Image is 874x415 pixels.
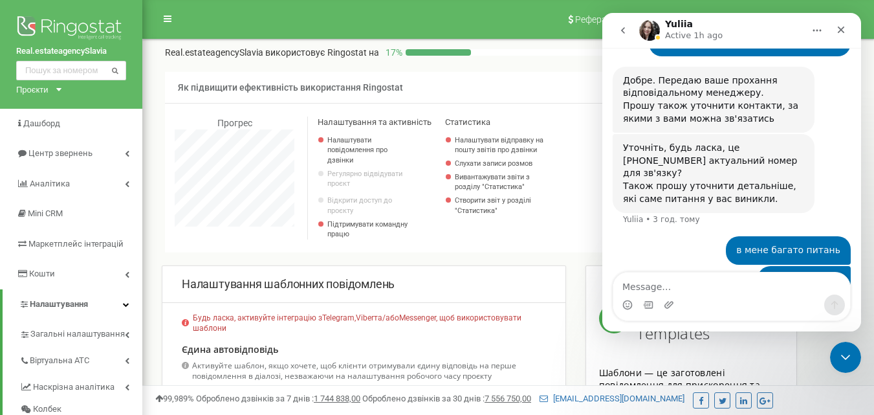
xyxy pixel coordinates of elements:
[30,179,70,188] span: Аналiтика
[182,277,395,291] span: Налаштування шаблонних повідомлень
[16,61,126,80] input: Пошук за номером
[455,172,557,192] a: Вивантажувати звіти з розділу "Статистика"
[327,135,408,166] a: Налаштувати повідомлення про дзвінки
[196,394,360,403] span: Оброблено дзвінків за 7 днів :
[28,148,93,158] span: Центр звернень
[455,135,557,155] a: Налаштувати відправку на пошту звітів про дзвінки
[16,45,126,58] a: Real.estateagencySlavia
[265,47,379,58] span: використовує Ringostat на
[178,82,403,93] span: Як підвищити ефективність використання Ringostat
[28,208,63,218] span: Mini CRM
[455,159,557,169] a: Слухати записи розмов
[19,319,142,346] a: Загальні налаштування
[356,313,374,322] a: Viber
[327,196,408,216] a: Відкрити доступ до проєкту
[830,342,861,373] iframe: Intercom live chat
[575,14,671,25] span: Реферальна програма
[217,118,252,128] span: Прогрес
[165,46,379,59] p: Real.estateagencySlavia
[540,394,684,403] a: [EMAIL_ADDRESS][DOMAIN_NAME]
[455,196,557,216] a: Створити звіт у розділі "Статистика"
[362,394,531,403] span: Оброблено дзвінків за 30 днів :
[322,313,356,322] a: Telegram,
[314,394,360,403] u: 1 744 838,00
[193,313,322,322] span: Будь ласка, активуйте інтеграцію з
[327,219,408,240] p: Підтримувати командну працю
[602,13,861,331] iframe: Intercom live chat
[19,372,142,399] a: Наскрізна аналітика
[374,313,399,322] span: та/або
[33,381,115,394] span: Наскрізна аналітика
[445,117,490,127] span: Статистика
[318,117,432,127] span: Налаштування та активність
[155,394,194,403] span: 99,989%
[16,13,126,45] img: Ringostat logo
[379,46,406,59] p: 17 %
[182,343,278,355] span: Єдина автовідповідь
[30,328,125,341] span: Загальні налаштування
[16,84,49,96] div: Проєкти
[193,313,521,333] span: , щоб використовувати шаблони
[30,299,88,309] span: Налаштування
[327,169,408,189] p: Регулярно відвідувати проєкт
[3,289,142,320] a: Налаштування
[23,118,60,128] span: Дашборд
[399,313,436,322] a: Messenger
[30,355,89,367] span: Віртуальна АТС
[19,346,142,372] a: Віртуальна АТС
[28,239,124,249] span: Маркетплейс інтеграцій
[29,269,55,278] span: Кошти
[485,394,531,403] u: 7 556 750,00
[192,360,516,381] span: Активуйте шаблон, якщо хочете, щоб клієнти отримували єдину відповідь на перше повідомлення в діа...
